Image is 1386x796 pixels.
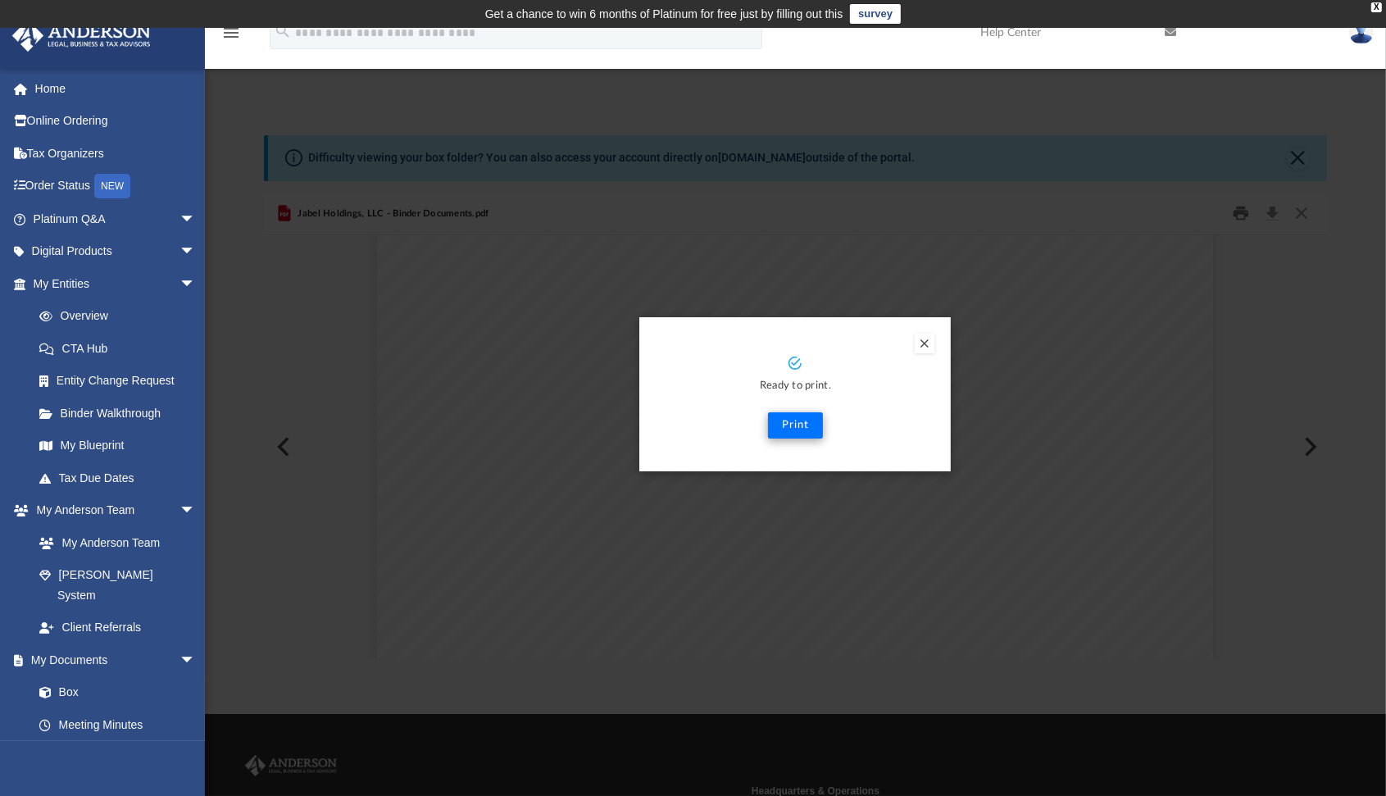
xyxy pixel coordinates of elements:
[656,377,934,396] p: Ready to print.
[11,644,212,676] a: My Documentsarrow_drop_down
[179,267,212,301] span: arrow_drop_down
[23,612,212,644] a: Client Referrals
[11,137,220,170] a: Tax Organizers
[7,20,156,52] img: Anderson Advisors Platinum Portal
[23,676,204,709] a: Box
[23,332,220,365] a: CTA Hub
[94,174,130,198] div: NEW
[23,397,220,430] a: Binder Walkthrough
[179,644,212,677] span: arrow_drop_down
[1371,2,1382,12] div: close
[768,412,823,439] button: Print
[23,365,220,398] a: Entity Change Request
[11,72,220,105] a: Home
[850,4,901,24] a: survey
[11,170,220,203] a: Order StatusNEW
[11,494,212,527] a: My Anderson Teamarrow_drop_down
[23,526,204,559] a: My Anderson Team
[11,235,220,268] a: Digital Productsarrow_drop_down
[23,741,204,774] a: Forms Library
[11,105,220,138] a: Online Ordering
[264,193,1327,659] div: Preview
[23,300,220,333] a: Overview
[179,235,212,269] span: arrow_drop_down
[485,4,843,24] div: Get a chance to win 6 months of Platinum for free just by filling out this
[221,23,241,43] i: menu
[23,430,212,462] a: My Blueprint
[23,462,220,494] a: Tax Due Dates
[11,202,220,235] a: Platinum Q&Aarrow_drop_down
[1349,20,1374,44] img: User Pic
[179,494,212,528] span: arrow_drop_down
[221,31,241,43] a: menu
[274,22,292,40] i: search
[23,559,212,612] a: [PERSON_NAME] System
[23,708,212,741] a: Meeting Minutes
[179,202,212,236] span: arrow_drop_down
[11,267,220,300] a: My Entitiesarrow_drop_down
